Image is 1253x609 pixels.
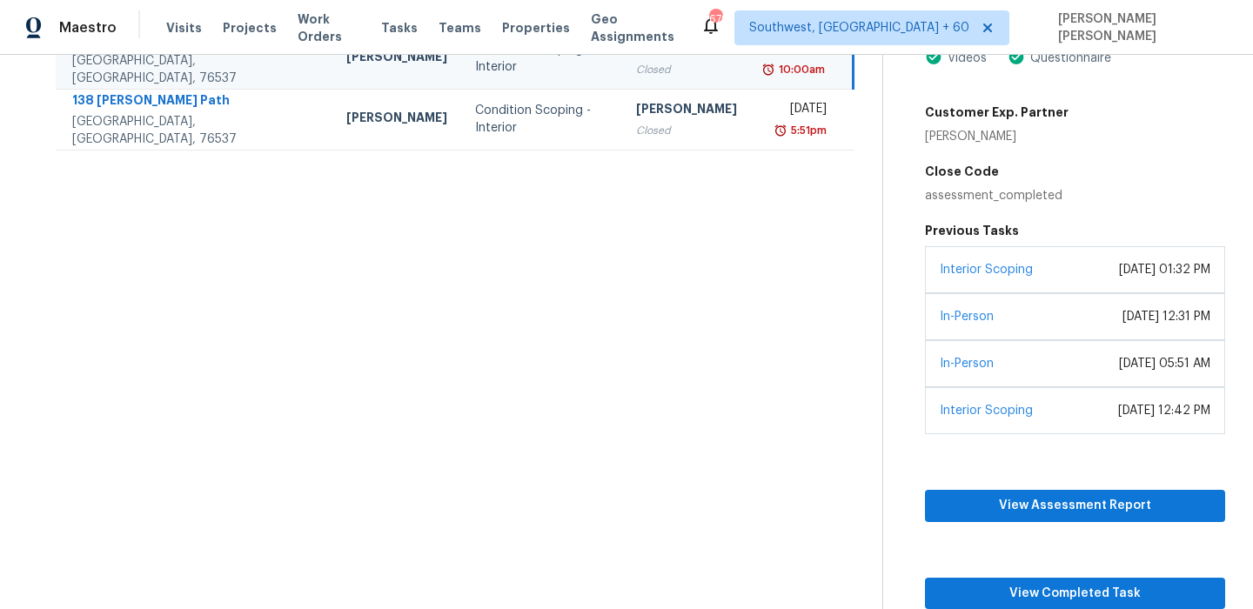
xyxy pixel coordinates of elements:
h5: Previous Tasks [925,222,1225,239]
div: [DATE] 12:31 PM [1122,308,1210,325]
div: [PERSON_NAME] [925,128,1069,145]
div: 5:51pm [787,122,827,139]
img: Overdue Alarm Icon [774,122,787,139]
span: Projects [223,19,277,37]
div: [GEOGRAPHIC_DATA], [GEOGRAPHIC_DATA], 76537 [72,113,318,148]
img: Artifact Present Icon [925,48,942,66]
span: Teams [439,19,481,37]
div: Condition Scoping - Interior [475,102,608,137]
div: [PERSON_NAME] [346,109,447,130]
div: [DATE] 05:51 AM [1119,355,1210,372]
div: [DATE] 12:42 PM [1118,402,1210,419]
span: Southwest, [GEOGRAPHIC_DATA] + 60 [749,19,969,37]
span: Visits [166,19,202,37]
div: Videos [942,50,987,67]
img: Overdue Alarm Icon [761,61,775,78]
a: In-Person [940,311,994,323]
div: [DATE] [765,100,826,122]
div: [GEOGRAPHIC_DATA], [GEOGRAPHIC_DATA], 76537 [72,52,318,87]
span: Maestro [59,19,117,37]
div: Closed [636,61,737,78]
button: View Assessment Report [925,490,1225,522]
img: Artifact Present Icon [1008,48,1025,66]
span: Geo Assignments [591,10,680,45]
div: [PERSON_NAME] [636,100,737,122]
div: 679 [709,10,721,28]
span: Tasks [381,22,418,34]
span: View Completed Task [939,583,1211,605]
div: [PERSON_NAME] [346,48,447,70]
a: Interior Scoping [940,264,1033,276]
span: [PERSON_NAME] [PERSON_NAME] [1051,10,1227,45]
span: Properties [502,19,570,37]
a: Interior Scoping [940,405,1033,417]
div: assessment_completed [925,187,1225,204]
div: 10:00am [775,61,825,78]
h5: Close Code [925,163,1225,180]
div: Condition Scoping - Interior [475,41,608,76]
div: Closed [636,122,737,139]
div: 138 [PERSON_NAME] Path [72,91,318,113]
h5: Customer Exp. Partner [925,104,1069,121]
span: View Assessment Report [939,495,1211,517]
span: Work Orders [298,10,360,45]
div: [DATE] 01:32 PM [1119,261,1210,278]
div: Questionnaire [1025,50,1111,67]
a: In-Person [940,358,994,370]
